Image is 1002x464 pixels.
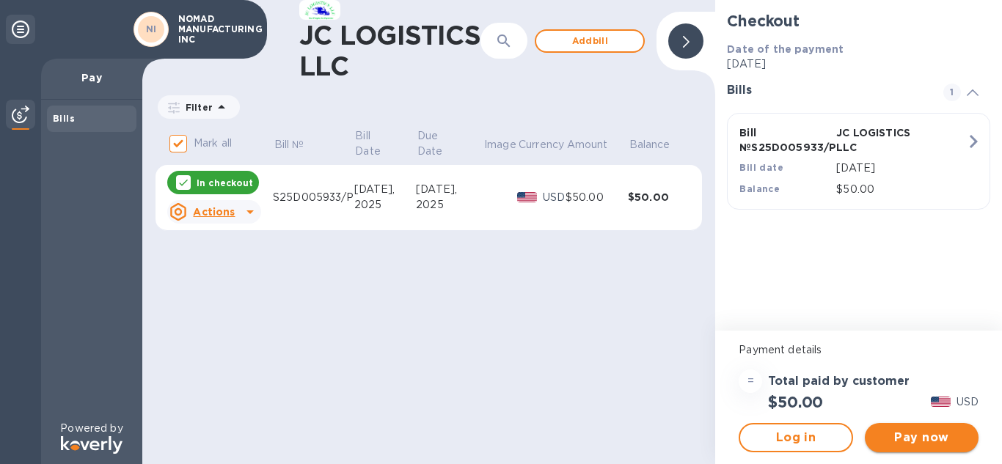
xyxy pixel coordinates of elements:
h3: Bills [727,84,926,97]
p: Bill № [274,137,304,152]
button: Bill №S25D005933/PJC LOGISTICS LLCBill date[DATE]Balance$50.00 [727,113,990,210]
b: Balance [739,183,780,194]
p: Amount [567,137,608,152]
b: Bill date [739,162,783,173]
div: 2025 [354,197,417,213]
b: Date of the payment [727,43,844,55]
div: = [739,369,762,393]
p: Payment details [739,342,979,358]
h1: JC LOGISTICS LLC [299,20,480,81]
div: $50.00 [628,190,690,205]
div: [DATE], [416,182,483,197]
h3: Total paid by customer [768,375,910,388]
p: Balance [629,137,670,152]
p: [DATE] [836,161,966,176]
h2: Checkout [727,12,990,30]
div: $50.00 [566,190,628,205]
span: Log in [752,429,839,446]
h2: $50.00 [768,393,823,411]
p: $50.00 [836,182,966,197]
span: Amount [567,137,627,152]
p: JC LOGISTICS LLC [836,125,927,155]
b: Bills [53,113,75,124]
button: Pay now [865,423,979,452]
p: [DATE] [727,56,990,72]
p: Mark all [194,136,232,151]
p: USD [957,394,979,410]
span: Pay now [877,429,967,446]
p: Due Date [417,128,463,159]
span: Balance [629,137,690,152]
p: Bill Date [355,128,395,159]
span: Add bill [548,32,632,50]
button: Log in [739,423,852,452]
p: Pay [53,70,131,85]
p: Filter [180,101,213,114]
b: NI [146,23,157,34]
p: USD [543,190,566,205]
p: Powered by [60,421,122,436]
span: Bill Date [355,128,414,159]
p: Image [484,137,516,152]
span: Due Date [417,128,482,159]
p: NOMAD MANUFACTURING INC [178,14,252,45]
button: Addbill [535,29,645,53]
p: In checkout [197,177,253,189]
p: Currency [519,137,564,152]
div: 2025 [416,197,483,213]
span: 1 [943,84,961,101]
div: [DATE], [354,182,417,197]
img: USD [517,192,537,202]
img: USD [931,397,951,407]
u: Actions [193,206,235,218]
img: Logo [61,436,122,454]
span: Bill № [274,137,323,152]
p: Bill № S25D005933/P [739,125,830,155]
div: S25D005933/P [273,190,354,205]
